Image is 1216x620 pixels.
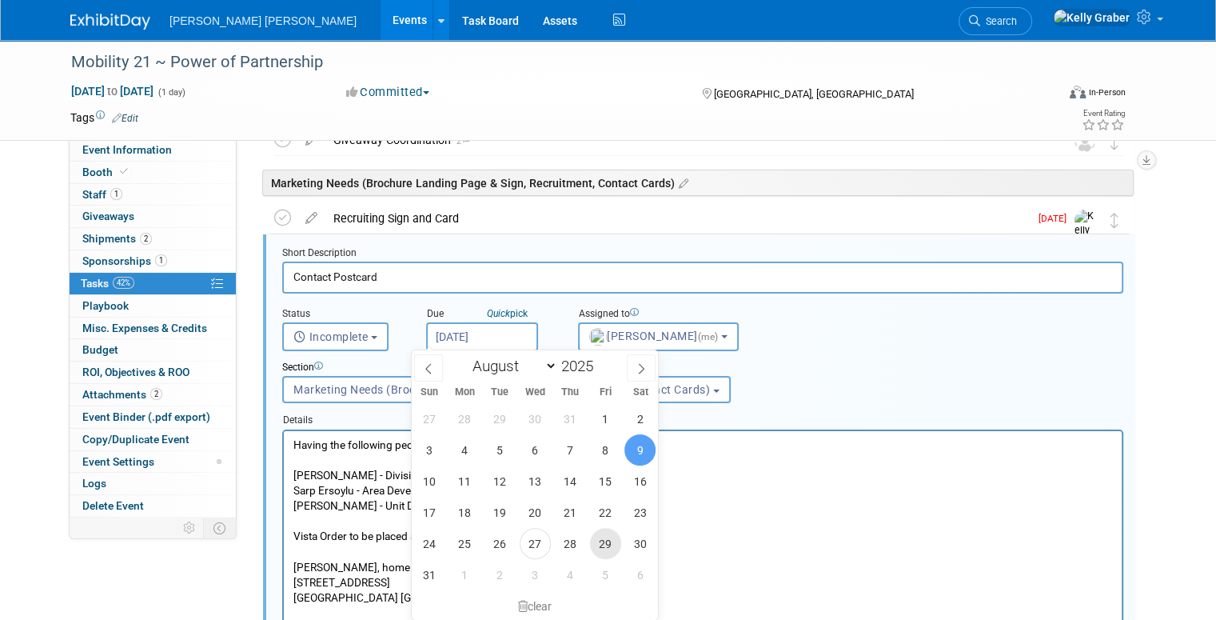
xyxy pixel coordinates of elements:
span: (1 day) [157,87,185,98]
img: Kelly Graber [1074,210,1098,266]
input: Name of task or a short description [282,262,1123,293]
span: Playbook [82,299,129,312]
span: August 10, 2025 [414,466,445,497]
span: August 27, 2025 [520,528,551,559]
span: August 30, 2025 [624,528,656,559]
input: Due Date [426,322,538,351]
span: July 27, 2025 [414,403,445,434]
a: Copy/Duplicate Event [70,429,236,450]
span: Budget [82,343,118,356]
img: ExhibitDay [70,14,150,30]
span: Misc. Expenses & Credits [82,322,207,334]
span: August 20, 2025 [520,497,551,528]
span: Event Binder (.pdf export) [82,410,210,423]
td: Personalize Event Tab Strip [176,518,204,538]
span: August 22, 2025 [590,497,621,528]
span: Event Settings [82,455,154,468]
span: Fri [588,387,623,398]
img: Kelly Graber [1053,9,1130,26]
span: September 5, 2025 [590,559,621,590]
span: August 31, 2025 [414,559,445,590]
i: Booth reservation complete [120,167,128,176]
img: Unassigned [1074,131,1095,152]
span: 42% [113,277,134,289]
span: August 7, 2025 [555,434,586,466]
span: Copy/Duplicate Event [82,433,189,446]
div: clear [412,593,658,620]
a: Shipments2 [70,228,236,250]
span: September 1, 2025 [449,559,480,590]
a: Edit sections [675,174,688,190]
div: Recruiting Sign and Card [325,205,1029,232]
span: August 21, 2025 [555,497,586,528]
div: Status [282,307,402,322]
span: August 6, 2025 [520,434,551,466]
span: 2 [140,233,152,245]
div: Mobility 21 ~ Power of Partnership [66,48,1036,77]
span: August 4, 2025 [449,434,480,466]
span: September 3, 2025 [520,559,551,590]
span: Sun [412,387,447,398]
span: Attachments [82,388,162,401]
span: 1 [110,188,122,200]
span: July 29, 2025 [484,403,516,434]
div: Marketing Needs (Brochure Landing Page & Sign, Recruitment, Contact Cards) [262,170,1134,196]
span: 2 [451,136,472,146]
span: Delete Event [82,499,144,512]
span: 2 [150,388,162,400]
span: September 6, 2025 [624,559,656,590]
span: Staff [82,188,122,201]
a: Search [959,7,1032,35]
span: Tasks [81,277,134,290]
span: September 2, 2025 [484,559,516,590]
span: August 13, 2025 [520,466,551,497]
span: ROI, Objectives & ROO [82,366,189,378]
span: Booth [82,166,131,178]
span: September 4, 2025 [555,559,586,590]
span: [PERSON_NAME] [PERSON_NAME] [169,14,357,27]
button: Marketing Needs (Brochure Landing Page & Sign, Recruitment, Contact Cards) [282,376,731,403]
span: to [105,85,120,98]
span: August 14, 2025 [555,466,586,497]
span: August 23, 2025 [624,497,656,528]
a: Event Settings [70,451,236,473]
div: Short Description [282,246,1123,262]
div: Section [282,361,1051,376]
a: ROI, Objectives & ROO [70,362,236,383]
span: (me) [698,331,719,342]
div: Due [426,307,554,322]
a: Budget [70,339,236,361]
a: Quickpick [484,307,531,320]
span: August 3, 2025 [414,434,445,466]
span: Wed [517,387,552,398]
span: August 19, 2025 [484,497,516,528]
span: August 11, 2025 [449,466,480,497]
span: Mon [447,387,482,398]
span: August 17, 2025 [414,497,445,528]
span: July 28, 2025 [449,403,480,434]
span: Tue [482,387,517,398]
span: August 2, 2025 [624,403,656,434]
div: Event Rating [1082,110,1125,118]
a: Logs [70,473,236,494]
a: Booth [70,162,236,183]
span: Sponsorships [82,254,167,267]
span: August 24, 2025 [414,528,445,559]
button: Committed [341,84,436,101]
span: Event Information [82,143,172,156]
input: Year [557,357,605,375]
a: Staff1 [70,184,236,206]
td: Tags [70,110,138,126]
div: Event Format [970,83,1126,107]
span: August 25, 2025 [449,528,480,559]
span: Shipments [82,232,152,245]
span: Modified Layout [217,459,221,464]
a: Misc. Expenses & Credits [70,318,236,339]
a: Delete Event [70,495,236,517]
span: August 8, 2025 [590,434,621,466]
i: Move task [1110,213,1118,228]
i: Move task [1110,134,1118,150]
span: Incomplete [293,330,369,343]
